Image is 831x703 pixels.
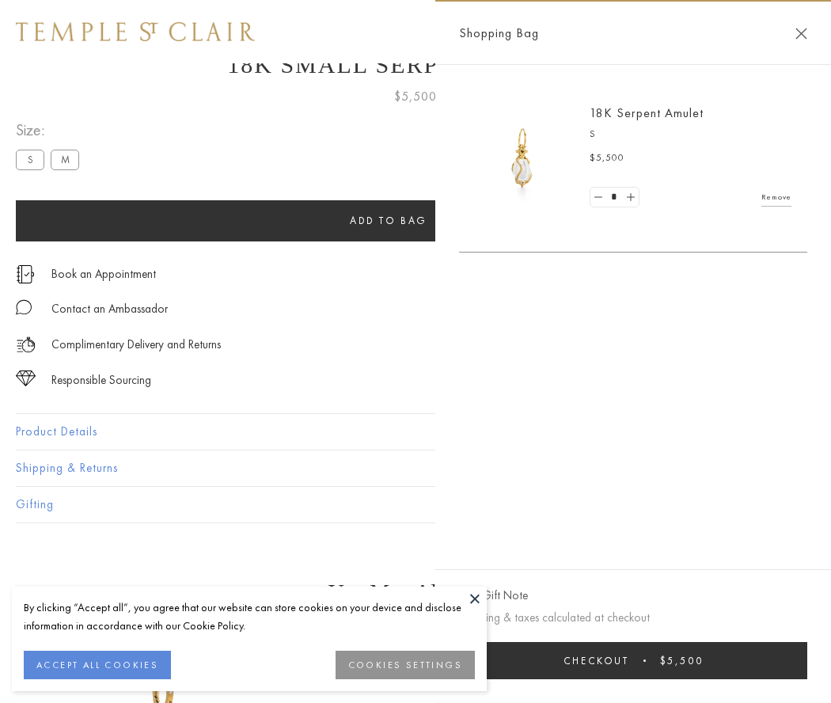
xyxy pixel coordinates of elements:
img: MessageIcon-01_2.svg [16,299,32,315]
p: S [590,127,791,142]
a: Set quantity to 0 [590,188,606,207]
button: Shipping & Returns [16,450,815,486]
button: COOKIES SETTINGS [336,651,475,679]
button: Checkout $5,500 [459,642,807,679]
h3: You May Also Like [40,579,791,605]
button: Product Details [16,414,815,450]
span: $5,500 [590,150,624,166]
h1: 18K Small Serpent Amulet [16,51,815,78]
a: Book an Appointment [51,265,156,283]
a: Set quantity to 2 [622,188,638,207]
span: Size: [16,117,85,143]
img: icon_sourcing.svg [16,370,36,386]
span: Shopping Bag [459,23,539,44]
button: ACCEPT ALL COOKIES [24,651,171,679]
img: Temple St. Clair [16,22,255,41]
div: Responsible Sourcing [51,370,151,390]
button: Gifting [16,487,815,522]
span: Checkout [563,654,629,667]
p: Complimentary Delivery and Returns [51,335,221,355]
span: Add to bag [350,214,427,227]
button: Add to bag [16,200,761,241]
span: $5,500 [394,86,437,107]
img: P51836-E11SERPPV [475,111,570,206]
p: Shipping & taxes calculated at checkout [459,608,807,628]
div: Contact an Ambassador [51,299,168,319]
span: $5,500 [660,654,704,667]
img: icon_delivery.svg [16,335,36,355]
a: 18K Serpent Amulet [590,104,704,121]
div: By clicking “Accept all”, you agree that our website can store cookies on your device and disclos... [24,598,475,635]
label: S [16,150,44,169]
button: Close Shopping Bag [795,28,807,40]
a: Remove [761,188,791,206]
img: icon_appointment.svg [16,265,35,283]
label: M [51,150,79,169]
button: Add Gift Note [459,586,528,606]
